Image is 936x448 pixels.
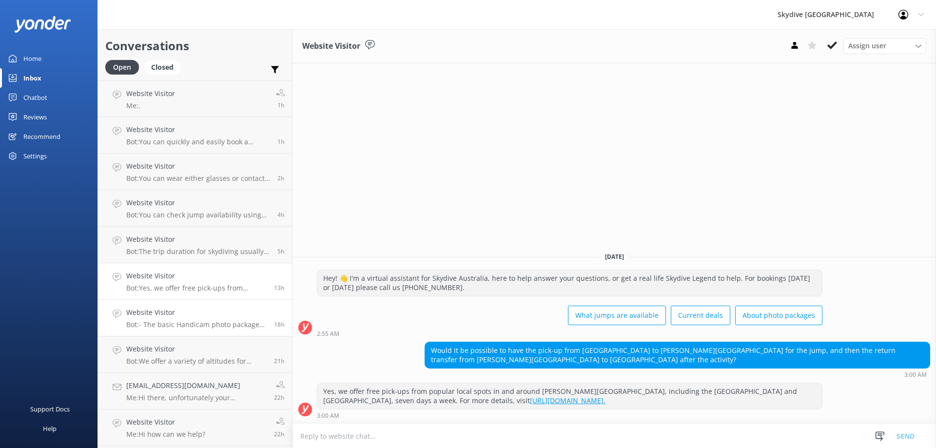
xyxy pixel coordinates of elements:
[126,234,270,245] h4: Website Visitor
[425,342,930,368] div: Would it be possible to have the pick-up from [GEOGRAPHIC_DATA] to [PERSON_NAME][GEOGRAPHIC_DATA]...
[274,284,285,292] span: 03:00am 14-Aug-2025 (UTC +10:00) Australia/Brisbane
[126,307,267,318] h4: Website Visitor
[98,409,292,446] a: Website VisitorMe:Hi how can we help?22h
[317,330,822,337] div: 02:55am 14-Aug-2025 (UTC +10:00) Australia/Brisbane
[274,357,285,365] span: 07:23pm 13-Aug-2025 (UTC +10:00) Australia/Brisbane
[98,80,292,117] a: Website VisitorMe:.1h
[126,393,267,402] p: Me: Hi there, unfortunately your booking#348603 in [GEOGRAPHIC_DATA] for [DATE] was cancelled due...
[98,336,292,373] a: Website VisitorBot:We offer a variety of altitudes for skydiving, with all dropzones providing ju...
[735,306,822,325] button: About photo packages
[23,88,47,107] div: Chatbot
[126,137,270,146] p: Bot: You can quickly and easily book a tandem skydive online and see live availability. Simply cl...
[105,60,139,75] div: Open
[126,271,267,281] h4: Website Visitor
[317,413,339,419] strong: 3:00 AM
[848,40,886,51] span: Assign user
[277,247,285,255] span: 10:49am 14-Aug-2025 (UTC +10:00) Australia/Brisbane
[568,306,666,325] button: What jumps are available
[98,154,292,190] a: Website VisitorBot:You can wear either glasses or contact lenses, and we provide everyone with go...
[302,40,360,53] h3: Website Visitor
[317,331,339,337] strong: 2:55 AM
[274,430,285,438] span: 05:56pm 13-Aug-2025 (UTC +10:00) Australia/Brisbane
[144,60,181,75] div: Closed
[904,372,927,378] strong: 3:00 AM
[126,320,267,329] p: Bot: - The basic Handicam photo package costs $129 per person and includes photos of your entire ...
[425,371,930,378] div: 03:00am 14-Aug-2025 (UTC +10:00) Australia/Brisbane
[126,417,205,428] h4: Website Visitor
[126,174,270,183] p: Bot: You can wear either glasses or contact lenses, and we provide everyone with goggles designed...
[144,61,186,72] a: Closed
[15,16,71,32] img: yonder-white-logo.png
[126,380,267,391] h4: [EMAIL_ADDRESS][DOMAIN_NAME]
[98,190,292,227] a: Website VisitorBot:You can check jump availability using the tool on our website. For more inform...
[317,270,822,296] div: Hey! 👋 I'm a virtual assistant for Skydive Australia, here to help answer your questions, or get ...
[98,117,292,154] a: Website VisitorBot:You can quickly and easily book a tandem skydive online and see live availabil...
[98,263,292,300] a: Website VisitorBot:Yes, we offer free pick-ups from popular local spots in and around [PERSON_NAM...
[23,107,47,127] div: Reviews
[43,419,57,438] div: Help
[277,137,285,146] span: 02:56pm 14-Aug-2025 (UTC +10:00) Australia/Brisbane
[530,396,605,405] a: [URL][DOMAIN_NAME].
[98,300,292,336] a: Website VisitorBot:- The basic Handicam photo package costs $129 per person and includes photos o...
[274,320,285,329] span: 10:01pm 13-Aug-2025 (UTC +10:00) Australia/Brisbane
[23,127,60,146] div: Recommend
[98,227,292,263] a: Website VisitorBot:The trip duration for skydiving usually takes a couple of hours, but you shoul...
[105,37,285,55] h2: Conversations
[126,101,175,110] p: Me: .
[98,373,292,409] a: [EMAIL_ADDRESS][DOMAIN_NAME]Me:Hi there, unfortunately your booking#348603 in [GEOGRAPHIC_DATA] f...
[126,88,175,99] h4: Website Visitor
[126,430,205,439] p: Me: Hi how can we help?
[23,68,41,88] div: Inbox
[30,399,70,419] div: Support Docs
[126,161,270,172] h4: Website Visitor
[317,383,822,409] div: Yes, we offer free pick-ups from popular local spots in and around [PERSON_NAME][GEOGRAPHIC_DATA]...
[126,211,270,219] p: Bot: You can check jump availability using the tool on our website. For more information on trans...
[843,38,926,54] div: Assign User
[126,124,270,135] h4: Website Visitor
[126,344,267,354] h4: Website Visitor
[126,284,267,292] p: Bot: Yes, we offer free pick-ups from popular local spots in and around [PERSON_NAME][GEOGRAPHIC_...
[599,253,630,261] span: [DATE]
[126,357,267,366] p: Bot: We offer a variety of altitudes for skydiving, with all dropzones providing jumps up to 15,0...
[274,393,285,402] span: 06:00pm 13-Aug-2025 (UTC +10:00) Australia/Brisbane
[23,146,47,166] div: Settings
[23,49,41,68] div: Home
[277,101,285,109] span: 03:51pm 14-Aug-2025 (UTC +10:00) Australia/Brisbane
[105,61,144,72] a: Open
[317,412,822,419] div: 03:00am 14-Aug-2025 (UTC +10:00) Australia/Brisbane
[126,197,270,208] h4: Website Visitor
[126,247,270,256] p: Bot: The trip duration for skydiving usually takes a couple of hours, but you should set aside 4 ...
[277,174,285,182] span: 01:42pm 14-Aug-2025 (UTC +10:00) Australia/Brisbane
[277,211,285,219] span: 12:06pm 14-Aug-2025 (UTC +10:00) Australia/Brisbane
[671,306,730,325] button: Current deals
